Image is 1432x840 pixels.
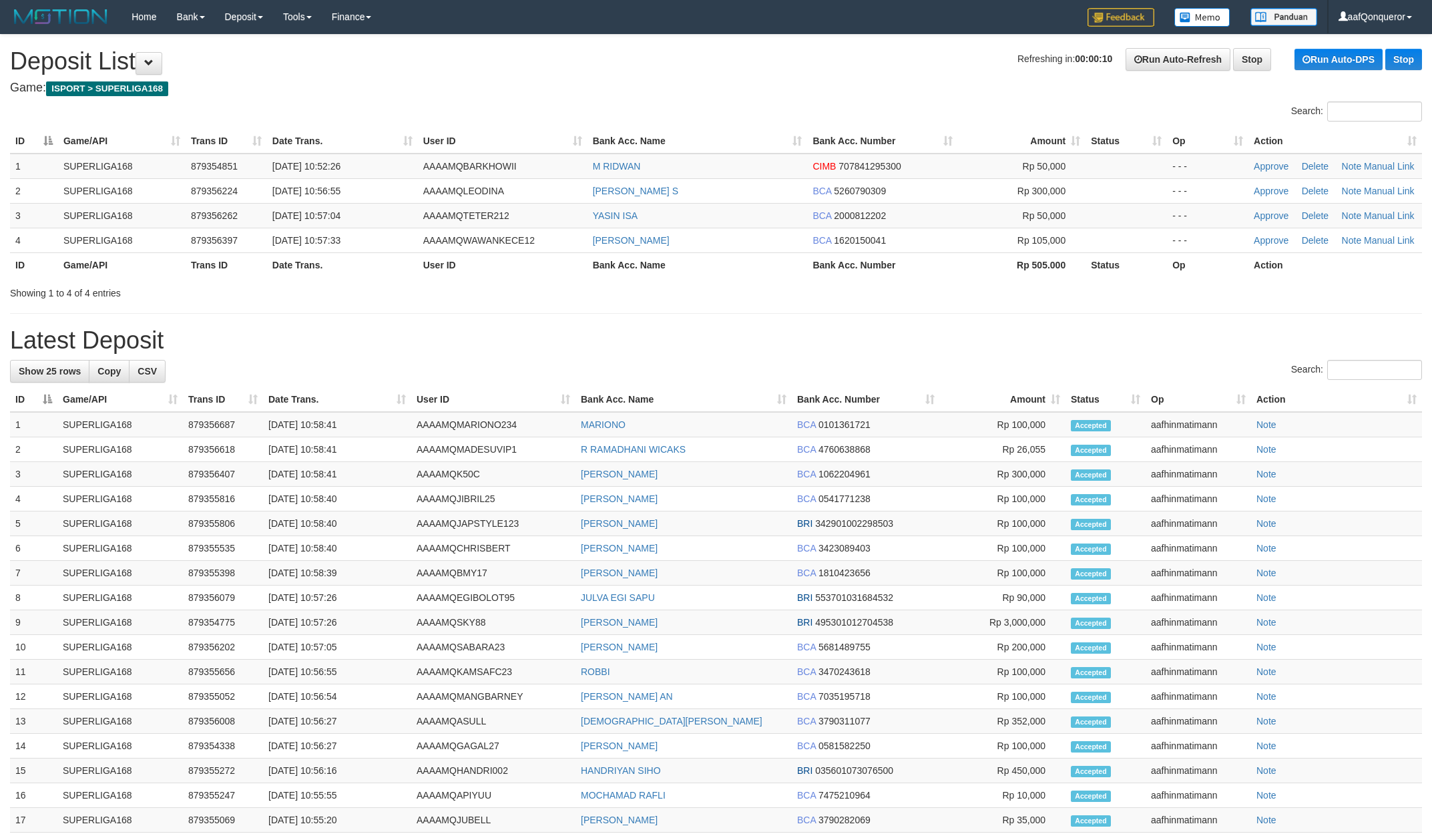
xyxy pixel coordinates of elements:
td: [DATE] 10:58:40 [263,536,411,561]
th: Game/API: activate to sort column ascending [57,387,183,412]
label: Search: [1291,360,1422,380]
span: Copy 3790311077 to clipboard [818,716,871,726]
td: SUPERLIGA168 [57,437,183,462]
th: Date Trans.: activate to sort column ascending [263,387,411,412]
a: [PERSON_NAME] AN [581,691,673,702]
td: SUPERLIGA168 [57,684,183,709]
span: Accepted [1071,766,1111,777]
td: AAAAMQMADESUVIP1 [411,437,575,462]
a: Manual Link [1364,161,1415,172]
a: [PERSON_NAME] [581,568,658,578]
a: Note [1256,518,1276,529]
span: Copy 342901002298503 to clipboard [815,518,893,529]
td: [DATE] 10:58:39 [263,561,411,586]
a: [PERSON_NAME] [581,617,658,628]
span: AAAAMQTETER212 [423,210,509,221]
span: Accepted [1071,741,1111,753]
td: [DATE] 10:56:55 [263,660,411,684]
span: Copy 495301012704538 to clipboard [815,617,893,628]
td: 879355806 [183,511,263,536]
span: Accepted [1071,469,1111,481]
span: Accepted [1071,692,1111,703]
td: - - - [1167,154,1248,179]
td: AAAAMQCHRISBERT [411,536,575,561]
td: aafhinmatimann [1146,734,1251,759]
span: BCA [797,444,816,455]
span: AAAAMQLEODINA [423,186,504,196]
td: [DATE] 10:58:41 [263,437,411,462]
span: Copy [97,366,121,377]
span: Copy 035601073076500 to clipboard [815,765,893,776]
td: Rp 100,000 [940,511,1065,536]
td: 879355656 [183,660,263,684]
span: Accepted [1071,618,1111,629]
th: Bank Acc. Name: activate to sort column ascending [587,129,808,154]
th: Action: activate to sort column ascending [1251,387,1422,412]
td: Rp 200,000 [940,635,1065,660]
a: Run Auto-Refresh [1126,48,1230,71]
td: 3 [10,203,58,228]
td: 879355272 [183,759,263,783]
span: Accepted [1071,544,1111,555]
th: Bank Acc. Number [807,252,958,277]
a: Stop [1385,49,1422,70]
td: - - - [1167,228,1248,252]
td: AAAAMQHANDRI002 [411,759,575,783]
td: [DATE] 10:56:27 [263,709,411,734]
a: Note [1256,741,1276,751]
td: AAAAMQSKY88 [411,610,575,635]
span: Accepted [1071,667,1111,678]
td: 879355052 [183,684,263,709]
td: aafhinmatimann [1146,511,1251,536]
td: 879356202 [183,635,263,660]
th: Rp 505.000 [958,252,1086,277]
a: Manual Link [1364,186,1415,196]
td: AAAAMQJIBRIL25 [411,487,575,511]
th: Op: activate to sort column ascending [1146,387,1251,412]
td: AAAAMQBMY17 [411,561,575,586]
th: Game/API [58,252,186,277]
a: [PERSON_NAME] [581,493,658,504]
td: 4 [10,228,58,252]
td: - - - [1167,178,1248,203]
td: AAAAMQSABARA23 [411,635,575,660]
td: SUPERLIGA168 [57,734,183,759]
a: Note [1256,444,1276,455]
th: Amount: activate to sort column ascending [958,129,1086,154]
th: Trans ID: activate to sort column ascending [186,129,267,154]
td: Rp 26,055 [940,437,1065,462]
a: Show 25 rows [10,360,89,383]
span: Accepted [1071,716,1111,728]
td: SUPERLIGA168 [57,709,183,734]
a: [DEMOGRAPHIC_DATA][PERSON_NAME] [581,716,762,726]
th: User ID: activate to sort column ascending [411,387,575,412]
td: AAAAMQKAMSAFC23 [411,660,575,684]
td: [DATE] 10:56:16 [263,759,411,783]
span: BRI [797,765,812,776]
td: SUPERLIGA168 [58,203,186,228]
span: [DATE] 10:57:04 [272,210,340,221]
td: 11 [10,660,57,684]
td: aafhinmatimann [1146,709,1251,734]
span: BCA [797,543,816,554]
span: Copy 0541771238 to clipboard [818,493,871,504]
a: [PERSON_NAME] S [593,186,678,196]
label: Search: [1291,101,1422,122]
td: 4 [10,487,57,511]
td: 6 [10,536,57,561]
a: Delete [1302,161,1329,172]
td: 16 [10,783,57,808]
span: Copy 2000812202 to clipboard [834,210,886,221]
a: Note [1342,186,1362,196]
a: [PERSON_NAME] [593,235,670,246]
td: aafhinmatimann [1146,635,1251,660]
span: Accepted [1071,593,1111,604]
a: [PERSON_NAME] [581,741,658,751]
th: Trans ID: activate to sort column ascending [183,387,263,412]
h1: Deposit List [10,48,1422,75]
a: Stop [1233,48,1271,71]
th: Bank Acc. Number: activate to sort column ascending [792,387,940,412]
td: SUPERLIGA168 [57,783,183,808]
td: AAAAMQJAPSTYLE123 [411,511,575,536]
td: aafhinmatimann [1146,759,1251,783]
